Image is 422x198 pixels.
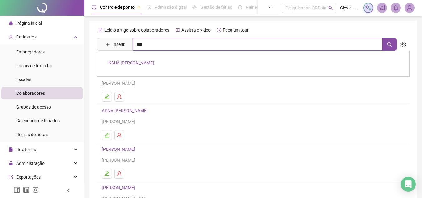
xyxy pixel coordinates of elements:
span: Grupos de acesso [16,104,51,109]
span: Gestão de férias [201,5,232,10]
span: user-add [9,35,13,39]
span: Administração [16,161,45,166]
span: youtube [176,28,180,32]
span: Escalas [16,77,31,82]
span: Relatórios [16,147,36,152]
span: Painel do DP [246,5,270,10]
a: [PERSON_NAME] [102,147,137,152]
span: sun [192,5,197,9]
span: Leia o artigo sobre colaboradores [104,28,169,33]
span: Admissão digital [155,5,187,10]
span: Assista o vídeo [181,28,211,33]
span: plus [106,42,110,47]
span: Calendário de feriados [16,118,60,123]
span: setting [400,42,406,47]
span: Exportações [16,175,41,180]
span: linkedin [23,187,29,193]
span: search [328,6,333,10]
span: Colaboradores [16,91,45,96]
span: Página inicial [16,21,42,26]
span: history [217,28,221,32]
span: file-done [146,5,151,9]
span: dashboard [238,5,242,9]
span: user-delete [117,133,122,138]
button: Inserir [101,39,130,49]
span: Clyvia - LIPSFIHA [340,4,360,11]
span: user-delete [117,171,122,176]
div: [PERSON_NAME] [102,80,405,87]
span: user-delete [117,94,122,99]
span: file [9,147,13,152]
span: pushpin [137,6,141,9]
span: edit [104,94,109,99]
img: sparkle-icon.fc2bf0ac1784a2077858766a79e2daf3.svg [365,4,372,11]
div: [PERSON_NAME] [102,157,405,164]
span: home [9,21,13,25]
span: Controle de ponto [100,5,135,10]
span: Faça um tour [223,28,249,33]
span: notification [379,5,385,11]
div: [PERSON_NAME] [102,118,405,125]
span: edit [104,171,109,176]
a: [PERSON_NAME] [102,185,137,190]
span: Regras de horas [16,132,48,137]
span: bell [393,5,399,11]
span: Cadastros [16,34,37,39]
img: 83774 [405,3,414,13]
span: Inserir [112,41,125,48]
span: clock-circle [92,5,96,9]
div: Open Intercom Messenger [401,177,416,192]
span: lock [9,161,13,165]
span: edit [104,133,109,138]
span: facebook [14,187,20,193]
span: instagram [32,187,39,193]
span: export [9,175,13,179]
a: KAUÃ [PERSON_NAME] [108,60,154,65]
span: search [387,42,392,47]
span: Locais de trabalho [16,63,52,68]
a: ADNA [PERSON_NAME] [102,108,150,113]
span: left [66,188,71,193]
span: ellipsis [269,5,273,9]
span: Empregadores [16,49,45,54]
span: file-text [98,28,103,32]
